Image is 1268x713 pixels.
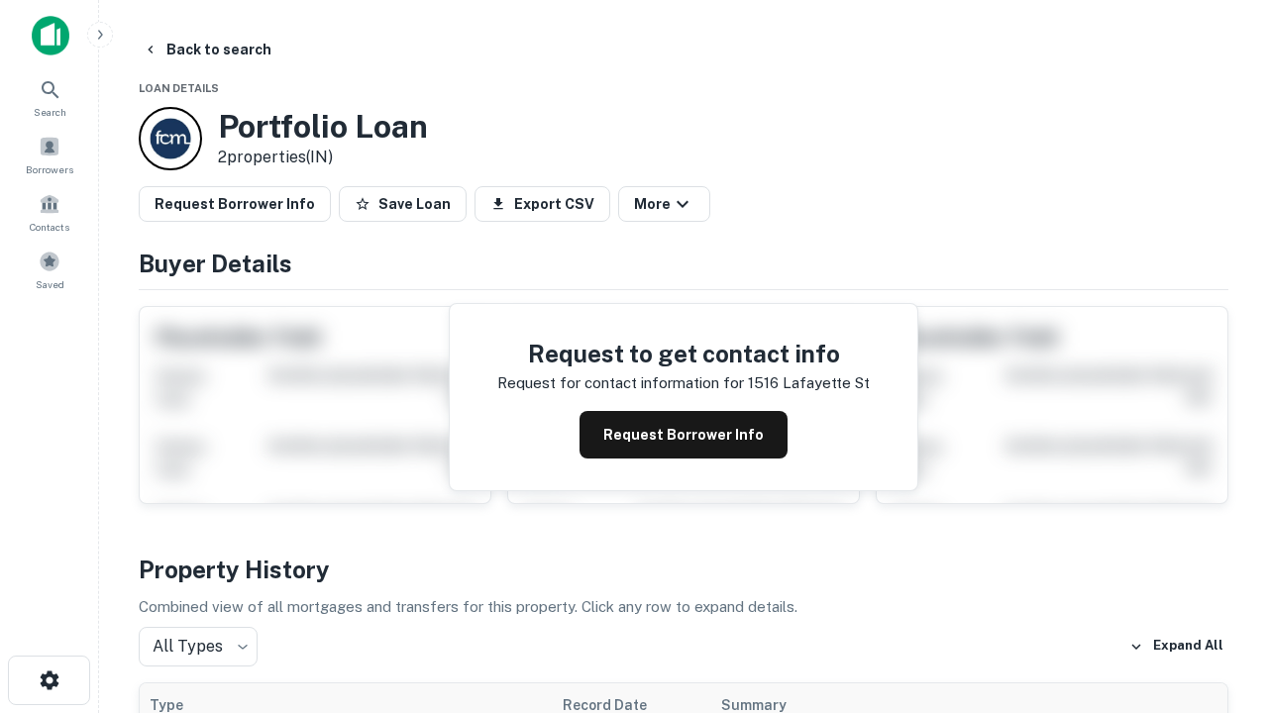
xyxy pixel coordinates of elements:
p: Combined view of all mortgages and transfers for this property. Click any row to expand details. [139,595,1228,619]
p: Request for contact information for [497,371,744,395]
span: Saved [36,276,64,292]
div: All Types [139,627,258,666]
span: Loan Details [139,82,219,94]
button: Request Borrower Info [139,186,331,222]
h4: Buyer Details [139,246,1228,281]
button: Export CSV [475,186,610,222]
a: Search [6,70,93,124]
span: Contacts [30,219,69,235]
button: Expand All [1124,632,1228,662]
iframe: Chat Widget [1169,555,1268,650]
img: capitalize-icon.png [32,16,69,55]
button: More [618,186,710,222]
h3: Portfolio Loan [218,108,428,146]
span: Borrowers [26,161,73,177]
button: Save Loan [339,186,467,222]
p: 1516 lafayette st [748,371,870,395]
a: Borrowers [6,128,93,181]
p: 2 properties (IN) [218,146,428,169]
span: Search [34,104,66,120]
h4: Request to get contact info [497,336,870,371]
a: Contacts [6,185,93,239]
a: Saved [6,243,93,296]
button: Back to search [135,32,279,67]
h4: Property History [139,552,1228,587]
button: Request Borrower Info [580,411,788,458]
